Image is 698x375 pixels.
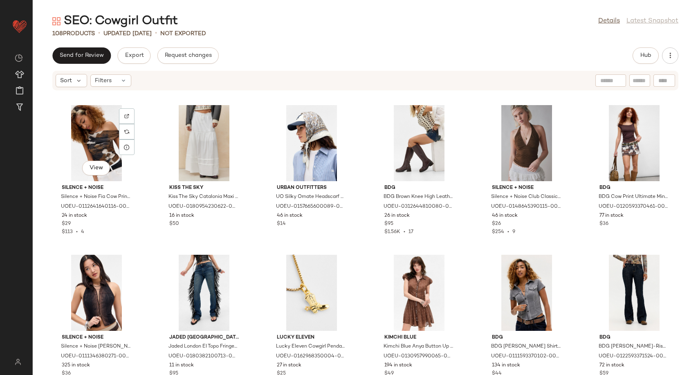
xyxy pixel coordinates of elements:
span: BDG [599,334,669,341]
span: BDG Brown Knee High Leather Boots - Brown UK 4 at Urban Outfitters [384,193,453,201]
span: UOEU-0111593370102-000-004 [491,353,561,360]
span: UOEU-0312644810080-000-020 [384,203,453,211]
a: Details [598,16,620,26]
span: Jaded [GEOGRAPHIC_DATA] [169,334,239,341]
div: SEO: Cowgirl Outfit [52,13,178,29]
img: heart_red.DM2ytmEG.svg [11,18,28,34]
img: 0180382100713_091_a2 [163,255,245,331]
span: $1.56K [384,229,400,235]
span: Filters [95,76,112,85]
button: Send for Review [52,47,111,64]
span: 9 [512,229,515,235]
span: 17 [408,229,413,235]
span: Silence + Noise [62,184,131,192]
span: • [400,229,408,235]
span: • [504,229,512,235]
span: Sort [60,76,72,85]
button: Hub [633,47,659,64]
span: UO Silky Ornate Headscarf - Cream at Urban Outfitters [276,193,346,201]
span: $26 [492,220,501,228]
span: 134 in stock [492,362,520,369]
span: $113 [62,229,73,235]
span: View [89,165,103,171]
span: $95 [384,220,393,228]
span: 16 in stock [169,212,194,220]
span: UOEU-0157665600089-000-012 [276,203,346,211]
span: 24 in stock [62,212,87,220]
span: Export [124,52,144,59]
span: Lucky Eleven [277,334,346,341]
span: 325 in stock [62,362,90,369]
button: View [82,161,110,175]
span: Send for Review [59,52,104,59]
span: Request changes [164,52,212,59]
span: Silence + Noise Club Classic Halter Top - Brown S at Urban Outfitters [491,193,561,201]
span: UOEU-0130957990065-000-020 [384,353,453,360]
span: UOEU-0120593370461-000-029 [599,203,668,211]
button: Export [117,47,150,64]
span: Silence + Noise [PERSON_NAME] Top - [PERSON_NAME] M at Urban Outfitters [61,343,130,350]
span: 108 [52,31,63,37]
img: 0122593371524_094_a2 [593,255,676,331]
span: UOEU-0180382100713-000-091 [168,353,238,360]
img: svg%3e [124,114,129,119]
span: Kiss The Sky [169,184,239,192]
span: 77 in stock [599,212,624,220]
img: 0312644810080_020_m [378,105,460,181]
span: $50 [169,220,179,228]
span: $36 [599,220,608,228]
span: 26 in stock [384,212,410,220]
span: 4 [81,229,84,235]
span: 194 in stock [384,362,412,369]
span: UOEU-0180954230622-000-010 [168,203,238,211]
span: BDG [384,184,454,192]
span: BDG [599,184,669,192]
span: • [73,229,81,235]
span: Silence + Noise [62,334,131,341]
span: UOEU-0111346380271-000-020 [61,353,130,360]
span: BDG Cow Print Ultimate Mini Skirt - Brown S at Urban Outfitters [599,193,668,201]
img: svg%3e [124,129,129,134]
img: 0180954230622_010_b [163,105,245,181]
div: Products [52,29,95,38]
span: Kimchi Blue Anya Button Up Mini Dress - Brown L at Urban Outfitters [384,343,453,350]
button: Request changes [157,47,219,64]
span: Hub [640,52,651,59]
span: Urban Outfitters [277,184,346,192]
img: svg%3e [10,359,26,365]
span: 72 in stock [599,362,624,369]
span: UOEU-0148645390115-000-020 [491,203,561,211]
span: 11 in stock [169,362,194,369]
span: Silence + Noise Fia Cow Print Top - Brown S at Urban Outfitters [61,193,130,201]
span: 46 in stock [277,212,303,220]
img: svg%3e [15,54,23,62]
img: 0111593370102_004_a2 [485,255,568,331]
img: 0111346380271_020_b [55,255,138,331]
img: 0130957990065_020_a2 [378,255,460,331]
span: 46 in stock [492,212,518,220]
span: $254 [492,229,504,235]
span: UOEU-0122593371524-000-094 [599,353,668,360]
span: Lucky Eleven Cowgirl Pendant Necklace - Gold at Urban Outfitters [276,343,346,350]
span: UOEU-0112641640116-000-029 [61,203,130,211]
span: Kimchi Blue [384,334,454,341]
img: 0157665600089_012_b [270,105,353,181]
img: 0112641640116_029_a2 [55,105,138,181]
span: • [155,29,157,38]
img: 0162968350004_070_a2 [270,255,353,331]
span: Jaded London El Topo Fringe Bootcut Jeans - Indigo 25 at Urban Outfitters [168,343,238,350]
span: BDG [PERSON_NAME] Shirt - Grey 2XS at Urban Outfitters [491,343,561,350]
img: 0120593370461_029_b [593,105,676,181]
span: $29 [62,220,71,228]
span: UOEU-0162968350004-000-070 [276,353,346,360]
span: • [98,29,100,38]
img: 0148645390115_020_a2 [485,105,568,181]
p: updated [DATE] [103,29,152,38]
span: Kiss The Sky Catalonia Maxi Skirt - White S at Urban Outfitters [168,193,238,201]
img: svg%3e [52,17,61,25]
span: Silence + Noise [492,184,561,192]
span: 27 in stock [277,362,301,369]
span: BDG [492,334,561,341]
p: Not Exported [160,29,206,38]
span: $14 [277,220,286,228]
